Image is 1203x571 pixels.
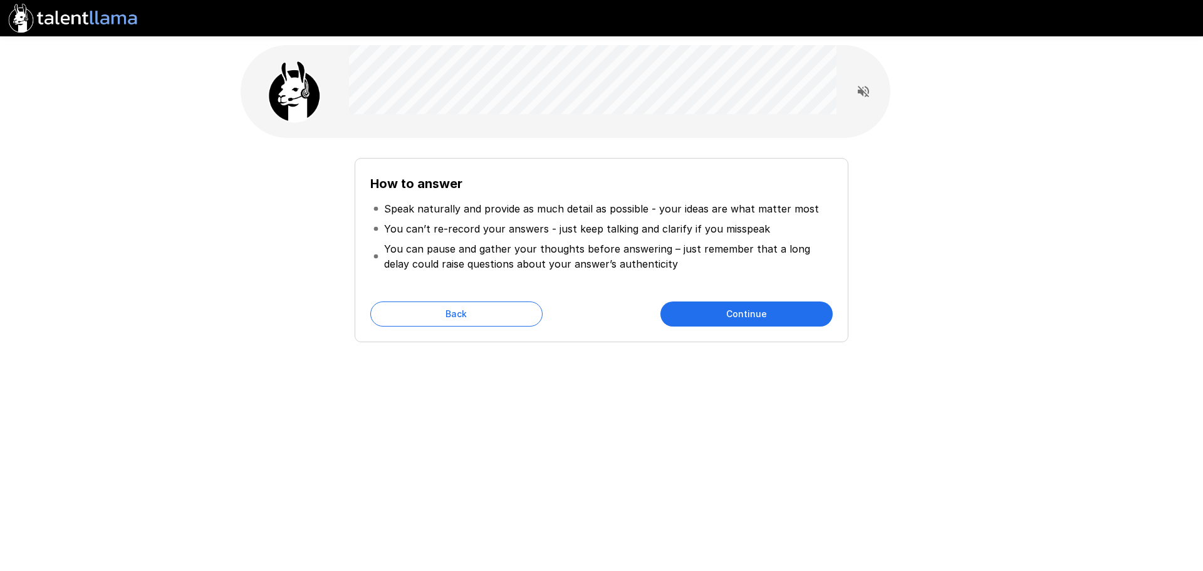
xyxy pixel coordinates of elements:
button: Back [370,301,543,327]
b: How to answer [370,176,462,191]
img: llama_clean.png [263,60,326,123]
p: You can pause and gather your thoughts before answering – just remember that a long delay could r... [384,241,830,271]
p: You can’t re-record your answers - just keep talking and clarify if you misspeak [384,221,770,236]
button: Read questions aloud [851,79,876,104]
p: Speak naturally and provide as much detail as possible - your ideas are what matter most [384,201,819,216]
button: Continue [660,301,833,327]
